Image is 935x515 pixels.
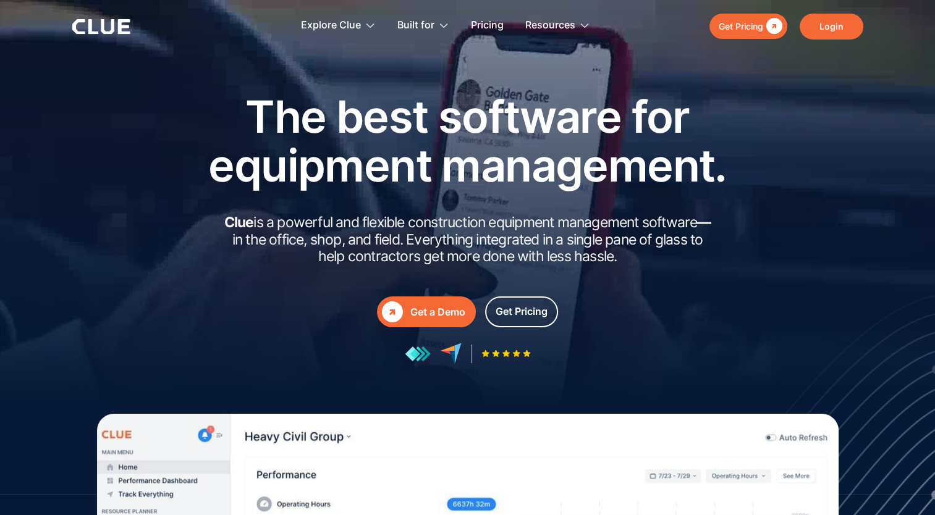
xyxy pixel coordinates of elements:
[873,456,935,515] iframe: Chat Widget
[190,92,746,190] h1: The best software for equipment management.
[440,343,462,364] img: reviews at capterra
[525,6,575,45] div: Resources
[224,214,254,231] strong: Clue
[301,6,361,45] div: Explore Clue
[719,19,763,34] div: Get Pricing
[485,296,558,327] a: Get Pricing
[410,304,465,320] div: Get a Demo
[763,19,782,34] div: 
[496,304,548,319] div: Get Pricing
[405,346,431,362] img: reviews at getapp
[697,214,711,231] strong: —
[471,6,504,45] a: Pricing
[800,14,863,40] a: Login
[709,14,787,39] a: Get Pricing
[377,296,476,327] a: Get a Demo
[397,6,434,45] div: Built for
[525,6,590,45] div: Resources
[382,301,403,322] div: 
[301,6,376,45] div: Explore Clue
[397,6,449,45] div: Built for
[481,350,531,358] img: Five-star rating icon
[221,214,715,266] h2: is a powerful and flexible construction equipment management software in the office, shop, and fi...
